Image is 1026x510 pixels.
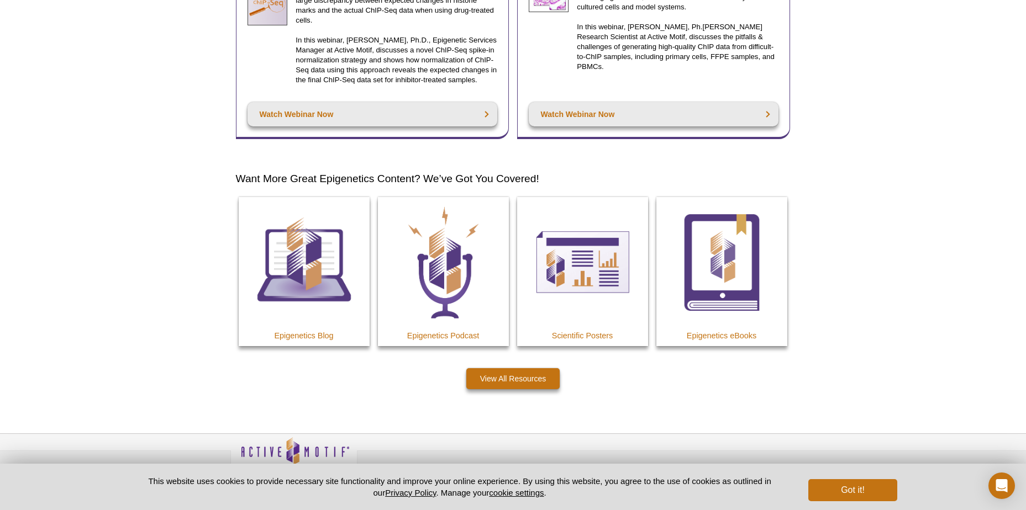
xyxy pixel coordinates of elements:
[808,479,897,501] button: Got it!
[656,331,787,341] h4: Epigenetics eBooks
[656,197,787,328] img: Epigenetics eBooks
[236,171,791,186] h2: Want More Great Epigenetics Content? We’ve Got You Covered!
[466,368,560,389] a: View All Resources
[489,488,544,497] button: cookie settings
[385,488,436,497] a: Privacy Policy
[239,331,370,341] h4: Epigenetics Blog
[230,434,357,479] img: Active Motif,
[517,331,648,341] h4: Scientific Posters
[239,197,370,328] img: Epigenetics Blog
[363,463,406,479] a: Privacy Policy
[378,197,509,346] a: Epigenetics Podcast
[517,197,648,328] img: Scientific Posters
[239,197,370,346] a: Epigenetics Blog
[378,331,509,341] h4: Epigenetics Podcast
[529,102,778,126] a: Watch Webinar Now
[672,453,755,477] table: Click to Verify - This site chose Symantec SSL for secure e-commerce and confidential communicati...
[656,197,787,346] a: Epigenetics eBooks
[988,472,1015,499] div: Open Intercom Messenger
[378,197,509,328] img: Epigenetics Podcast
[248,102,497,126] a: Watch Webinar Now
[129,475,791,498] p: This website uses cookies to provide necessary site functionality and improve your online experie...
[517,197,648,346] a: Scientific Posters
